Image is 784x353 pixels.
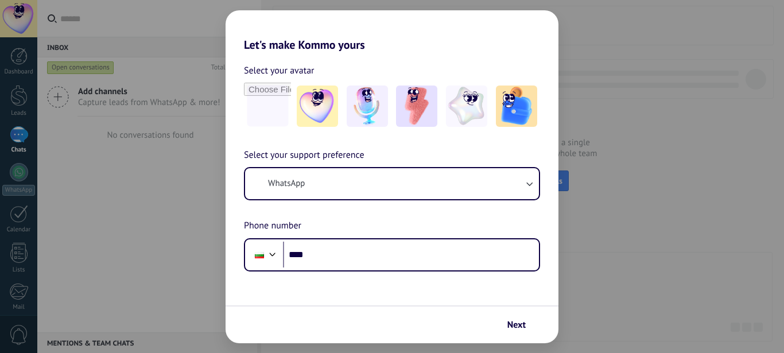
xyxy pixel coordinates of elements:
h2: Let's make Kommo yours [226,10,558,52]
div: Bulgaria: + 359 [249,243,270,267]
img: -4.jpeg [446,86,487,127]
img: -3.jpeg [396,86,437,127]
span: WhatsApp [268,178,305,189]
span: Select your avatar [244,63,315,78]
button: WhatsApp [245,168,539,199]
span: Select your support preference [244,148,364,163]
img: -1.jpeg [297,86,338,127]
img: -5.jpeg [496,86,537,127]
button: Next [502,315,541,335]
span: Next [507,321,526,329]
span: Phone number [244,219,301,234]
img: -2.jpeg [347,86,388,127]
